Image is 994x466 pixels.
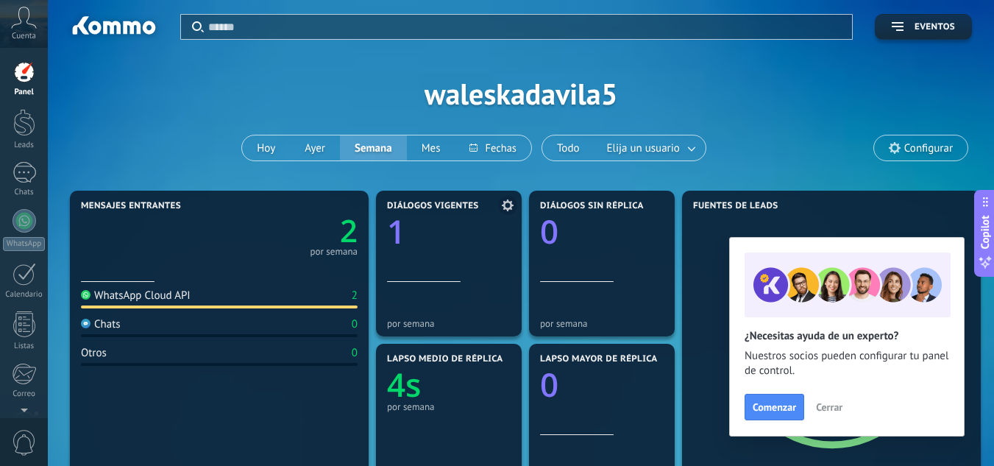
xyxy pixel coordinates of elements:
button: Fechas [455,135,530,160]
div: WhatsApp Cloud API [81,289,191,303]
span: Fuentes de leads [693,201,778,211]
h2: ¿Necesitas ayuda de un experto? [745,329,949,343]
button: Mes [407,135,455,160]
div: 0 [352,317,358,331]
span: Nuestros socios pueden configurar tu panel de control. [745,349,949,378]
button: Todo [542,135,594,160]
div: WhatsApp [3,237,45,251]
button: Hoy [242,135,290,160]
text: 2 [340,210,358,252]
text: 0 [540,362,558,406]
div: 0 [352,346,358,360]
text: 0 [540,209,558,253]
span: Cerrar [816,402,842,412]
div: por semana [387,401,511,412]
div: por semana [540,318,664,329]
span: Comenzar [753,402,796,412]
button: Elija un usuario [594,135,706,160]
div: Otros [81,346,107,360]
button: Ayer [290,135,340,160]
div: Leads [3,141,46,150]
text: 4s [387,362,422,406]
span: Mensajes entrantes [81,201,181,211]
span: Lapso medio de réplica [387,354,503,364]
span: Copilot [978,215,993,249]
span: Elija un usuario [604,138,683,158]
div: Calendario [3,290,46,300]
div: Correo [3,389,46,399]
button: Eventos [875,14,972,40]
img: WhatsApp Cloud API [81,290,90,300]
img: Chats [81,319,90,328]
span: Lapso mayor de réplica [540,354,657,364]
div: por semana [310,248,358,255]
text: 1 [387,209,405,253]
div: por semana [387,318,511,329]
button: Cerrar [809,396,849,418]
span: Diálogos sin réplica [540,201,644,211]
span: Diálogos vigentes [387,201,479,211]
div: Panel [3,88,46,97]
div: Listas [3,342,46,351]
span: Configurar [904,142,953,155]
div: Chats [81,317,121,331]
span: Cuenta [12,32,36,41]
button: Semana [340,135,407,160]
div: 2 [352,289,358,303]
a: 2 [219,210,358,252]
div: Chats [3,188,46,197]
button: Comenzar [745,394,804,420]
span: Eventos [915,22,955,32]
